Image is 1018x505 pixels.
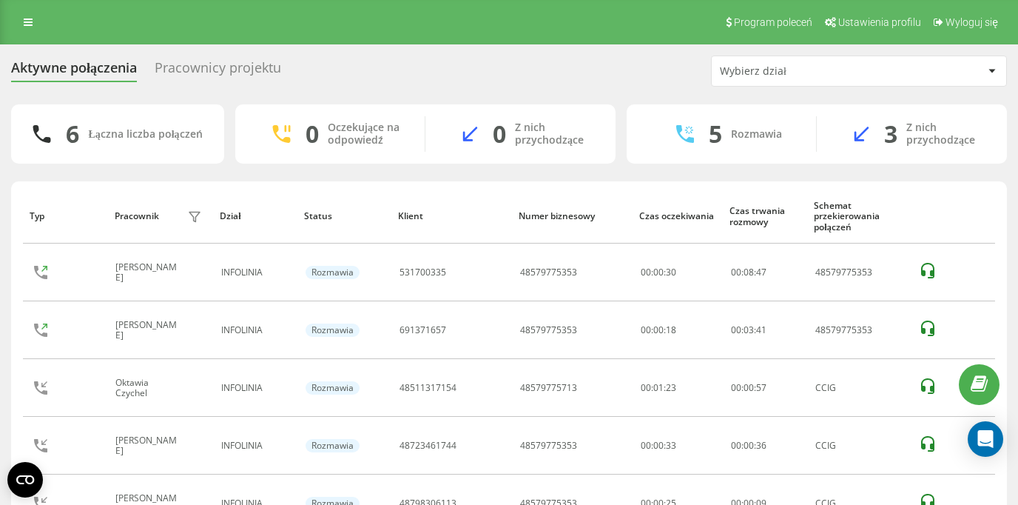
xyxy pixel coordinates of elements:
div: 48579775353 [815,267,903,278]
div: Typ [30,211,100,221]
div: INFOLINIA [221,325,289,335]
div: Rozmawia [306,381,360,395]
span: Program poleceń [734,16,812,28]
div: 0 [306,120,319,148]
div: 48579775353 [520,441,577,451]
div: Pracownicy projektu [155,60,281,83]
div: 48579775353 [520,267,577,278]
div: Oczekujące na odpowiedź [328,121,402,147]
div: Wybierz dział [720,65,897,78]
div: : : [731,383,766,393]
span: Ustawienia profilu [838,16,921,28]
div: 48723461744 [400,441,456,451]
div: Z nich przychodzące [515,121,593,147]
div: 48579775353 [815,325,903,335]
span: 00 [731,324,741,336]
div: 691371657 [400,325,446,335]
div: Rozmawia [731,128,782,141]
div: Numer biznesowy [519,211,625,221]
div: Rozmawia [306,439,360,452]
div: [PERSON_NAME] [115,435,183,457]
div: 5 [709,120,722,148]
span: 00 [744,381,754,394]
div: : : [731,267,766,278]
div: 48579775713 [520,383,577,393]
div: 531700335 [400,267,446,278]
div: 0 [493,120,506,148]
span: 36 [756,439,766,452]
div: Schemat przekierowania połączeń [814,201,903,233]
div: Klient [398,211,505,221]
div: Czas oczekiwania [639,211,715,221]
div: CCIG [815,441,903,451]
div: Z nich przychodzące [906,121,985,147]
div: Aktywne połączenia [11,60,137,83]
div: : : [731,325,766,335]
div: 48579775353 [520,325,577,335]
span: 41 [756,324,766,336]
div: INFOLINIA [221,441,289,451]
span: 00 [731,266,741,278]
button: Open CMP widget [7,462,43,498]
span: 03 [744,324,754,336]
span: 08 [744,266,754,278]
div: [PERSON_NAME] [115,320,183,341]
div: INFOLINIA [221,267,289,278]
div: 48511317154 [400,383,456,393]
span: 00 [731,381,741,394]
span: 57 [756,381,766,394]
div: CCIG [815,383,903,393]
div: Pracownik [115,211,159,221]
div: 3 [884,120,897,148]
div: 00:01:23 [641,383,715,393]
span: 00 [731,439,741,452]
span: Wyloguj się [945,16,998,28]
div: : : [731,441,766,451]
div: Dział [220,211,290,221]
span: 00 [744,439,754,452]
div: Rozmawia [306,266,360,279]
div: Open Intercom Messenger [968,421,1003,457]
div: Rozmawia [306,324,360,337]
div: 6 [66,120,79,148]
div: Czas trwania rozmowy [729,206,800,227]
div: [PERSON_NAME] [115,262,183,284]
div: 00:00:18 [641,325,715,335]
div: Status [304,211,384,221]
div: Oktawia Czychel [115,378,183,399]
span: 47 [756,266,766,278]
div: Łączna liczba połączeń [88,128,202,141]
div: INFOLINIA [221,383,289,393]
div: 00:00:33 [641,441,715,451]
div: 00:00:30 [641,267,715,278]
